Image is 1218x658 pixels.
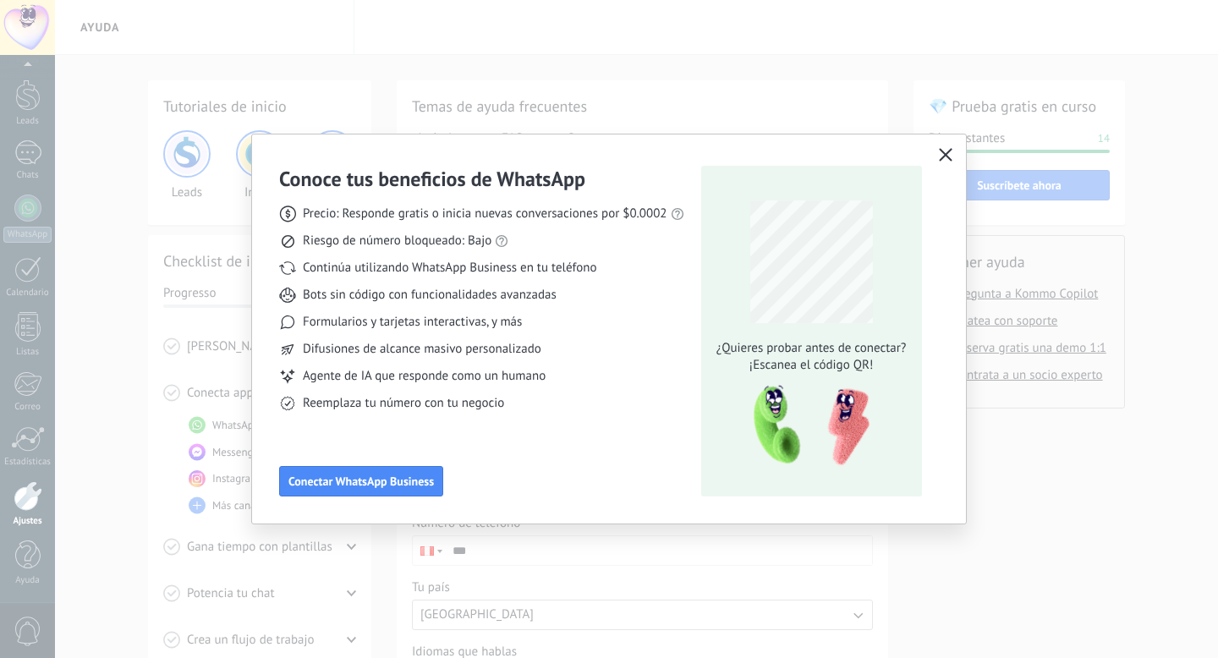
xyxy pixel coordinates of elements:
h3: Conoce tus beneficios de WhatsApp [279,166,585,192]
span: Agente de IA que responde como un humano [303,368,546,385]
span: ¡Escanea el código QR! [711,357,911,374]
span: Precio: Responde gratis o inicia nuevas conversaciones por $0.0002 [303,206,667,222]
span: Conectar WhatsApp Business [288,475,434,487]
span: Bots sin código con funcionalidades avanzadas [303,287,557,304]
span: Difusiones de alcance masivo personalizado [303,341,541,358]
span: ¿Quieres probar antes de conectar? [711,340,911,357]
span: Continúa utilizando WhatsApp Business en tu teléfono [303,260,596,277]
img: qr-pic-1x.png [739,381,873,471]
span: Riesgo de número bloqueado: Bajo [303,233,491,249]
button: Conectar WhatsApp Business [279,466,443,496]
span: Reemplaza tu número con tu negocio [303,395,504,412]
span: Formularios y tarjetas interactivas, y más [303,314,522,331]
